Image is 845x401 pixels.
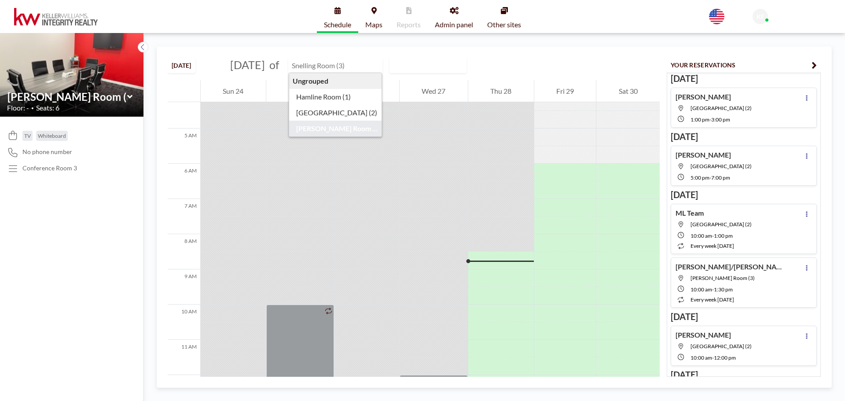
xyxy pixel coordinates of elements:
[671,311,817,322] h3: [DATE]
[691,105,752,111] span: Lexington Room (2)
[7,90,127,103] input: Snelling Room (3)
[289,73,382,89] div: Ungrouped
[712,286,714,293] span: -
[22,164,77,172] p: Conference Room 3
[691,221,752,228] span: Lexington Room (2)
[772,10,820,17] span: KWIR Front Desk
[266,80,334,102] div: Mon 25
[676,209,704,217] h4: ML Team
[534,80,596,102] div: Fri 29
[22,148,72,156] span: No phone number
[168,164,200,199] div: 6 AM
[676,151,731,159] h4: [PERSON_NAME]
[392,59,441,71] span: WEEKLY VIEW
[168,340,200,375] div: 11 AM
[400,80,468,102] div: Wed 27
[691,163,752,169] span: Lexington Room (2)
[757,13,764,21] span: KF
[289,89,382,105] div: Hamline Room (1)
[201,80,266,102] div: Sun 24
[168,129,200,164] div: 5 AM
[168,269,200,305] div: 9 AM
[691,296,734,303] span: every week [DATE]
[487,21,521,28] span: Other sites
[676,331,731,339] h4: [PERSON_NAME]
[691,354,712,361] span: 10:00 AM
[168,58,195,73] button: [DATE]
[168,93,200,129] div: 4 AM
[168,305,200,340] div: 10 AM
[714,232,733,239] span: 1:00 PM
[712,232,714,239] span: -
[709,116,711,123] span: -
[676,262,786,271] h4: [PERSON_NAME]/[PERSON_NAME]
[714,354,736,361] span: 12:00 PM
[691,343,752,349] span: Lexington Room (2)
[691,174,709,181] span: 5:00 PM
[676,92,731,101] h4: [PERSON_NAME]
[289,121,382,136] div: [PERSON_NAME] Room (3)
[7,103,29,112] span: Floor: -
[442,59,452,71] input: Search for option
[365,21,382,28] span: Maps
[691,286,712,293] span: 10:00 AM
[671,189,817,200] h3: [DATE]
[324,21,351,28] span: Schedule
[671,369,817,380] h3: [DATE]
[691,232,712,239] span: 10:00 AM
[691,275,755,281] span: Snelling Room (3)
[772,18,787,24] span: Admin
[671,131,817,142] h3: [DATE]
[168,199,200,234] div: 7 AM
[711,174,730,181] span: 7:00 PM
[230,58,265,71] span: [DATE]
[667,57,821,73] button: YOUR RESERVATIONS
[36,103,59,112] span: Seats: 6
[671,73,817,84] h3: [DATE]
[691,243,734,249] span: every week [DATE]
[711,116,730,123] span: 3:00 PM
[289,105,382,121] div: [GEOGRAPHIC_DATA] (2)
[168,234,200,269] div: 8 AM
[691,116,709,123] span: 1:00 PM
[596,80,660,102] div: Sat 30
[24,132,31,139] span: TV
[709,174,711,181] span: -
[435,21,473,28] span: Admin panel
[14,8,98,26] img: organization-logo
[714,286,733,293] span: 1:30 PM
[31,105,34,111] span: •
[390,58,466,73] div: Search for option
[289,58,373,73] input: Snelling Room (3)
[468,80,534,102] div: Thu 28
[397,21,421,28] span: Reports
[269,58,279,72] span: of
[712,354,714,361] span: -
[38,132,66,139] span: Whiteboard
